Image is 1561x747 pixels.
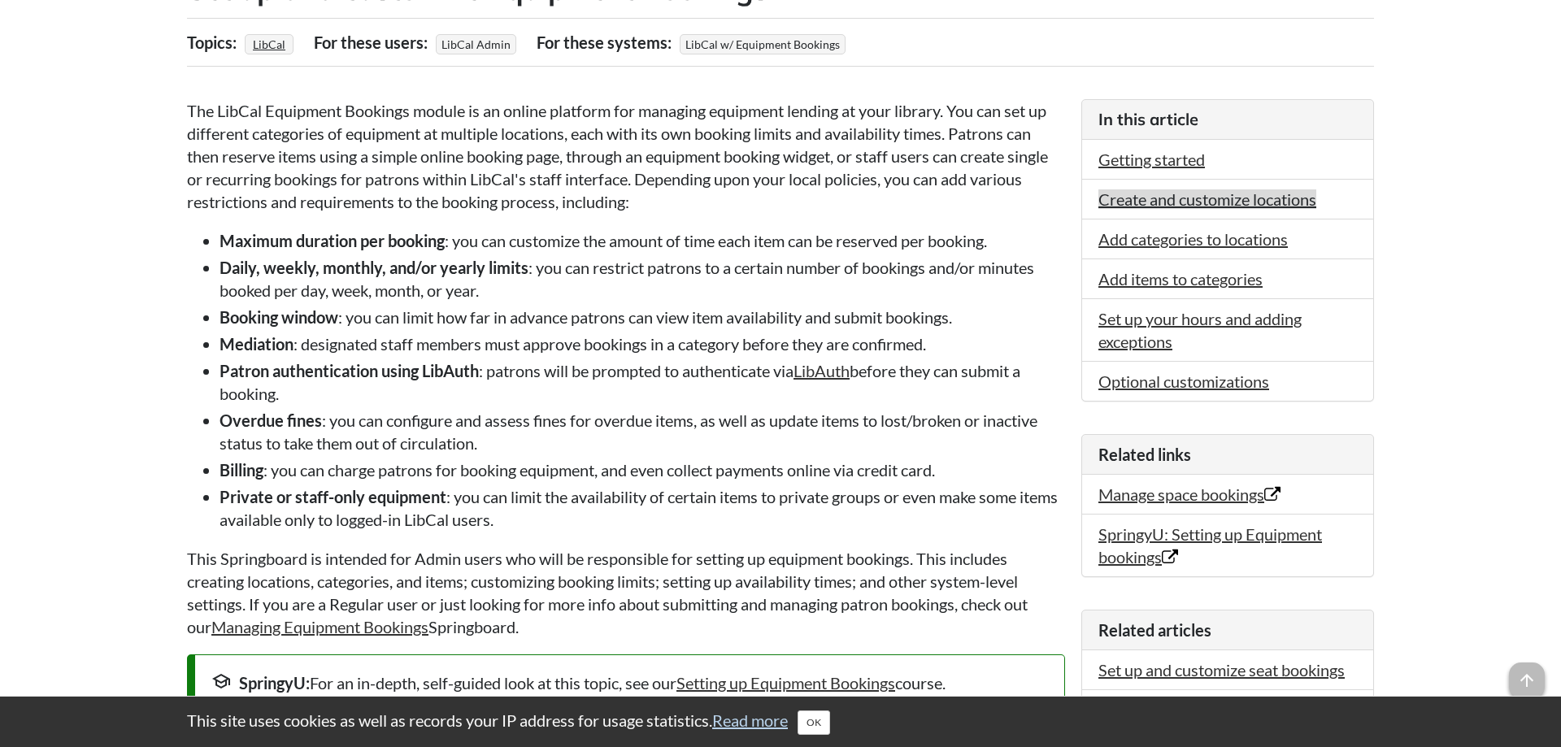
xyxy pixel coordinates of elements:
div: For these systems: [537,27,676,58]
strong: Billing [220,460,263,480]
a: Setting up Equipment Bookings [676,673,895,693]
span: Related links [1098,445,1191,464]
a: LibCal [250,33,288,56]
a: SpringyU: Setting up Equipment bookings [1098,524,1322,567]
button: Close [798,710,830,735]
li: : you can customize the amount of time each item can be reserved per booking. [220,229,1065,252]
a: LibAuth [794,361,850,380]
h3: In this article [1098,108,1357,131]
div: For these users: [314,27,432,58]
li: : you can charge patrons for booking equipment, and even collect payments online via credit card. [220,458,1065,481]
a: Read more [712,710,788,730]
li: : designated staff members must approve bookings in a category before they are confirmed. [220,332,1065,355]
strong: Overdue fines [220,410,322,430]
a: Managing Equipment Bookings [211,617,428,636]
a: arrow_upward [1509,664,1545,684]
strong: Maximum duration per booking [220,231,445,250]
strong: SpringyU: [239,673,310,693]
p: This Springboard is intended for Admin users who will be responsible for setting up equipment boo... [187,547,1065,638]
strong: Patron authentication using LibAuth [220,361,479,380]
div: For an in-depth, self-guided look at this topic, see our course. [211,671,1048,694]
p: The LibCal Equipment Bookings module is an online platform for managing equipment lending at your... [187,99,1065,213]
span: school [211,671,231,691]
a: Set up your hours and adding exceptions [1098,309,1302,351]
a: Optional customizations [1098,371,1269,391]
strong: Private or staff-only equipment [220,487,446,506]
li: : patrons will be prompted to authenticate via before they can submit a booking. [220,359,1065,405]
span: LibCal w/ Equipment Bookings [680,34,846,54]
span: LibCal Admin [436,34,516,54]
strong: Booking window [220,307,338,327]
li: : you can limit how far in advance patrons can view item availability and submit bookings. [220,306,1065,328]
a: Set up and customize seat bookings [1098,660,1345,680]
a: Getting started [1098,150,1205,169]
div: This site uses cookies as well as records your IP address for usage statistics. [171,709,1390,735]
span: arrow_upward [1509,662,1545,698]
span: Related articles [1098,620,1211,640]
li: : you can restrict patrons to a certain number of bookings and/or minutes booked per day, week, m... [220,256,1065,302]
li: : you can configure and assess fines for overdue items, as well as update items to lost/broken or... [220,409,1065,454]
strong: Mediation [220,334,294,354]
div: Topics: [187,27,241,58]
li: : you can limit the availability of certain items to private groups or even make some items avail... [220,485,1065,531]
a: Manage space bookings [1098,484,1281,504]
strong: Daily, weekly, monthly, and/or yearly limits [220,258,528,277]
a: Add items to categories [1098,269,1263,289]
a: Add categories to locations [1098,229,1288,249]
a: Create and customize locations [1098,189,1316,209]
